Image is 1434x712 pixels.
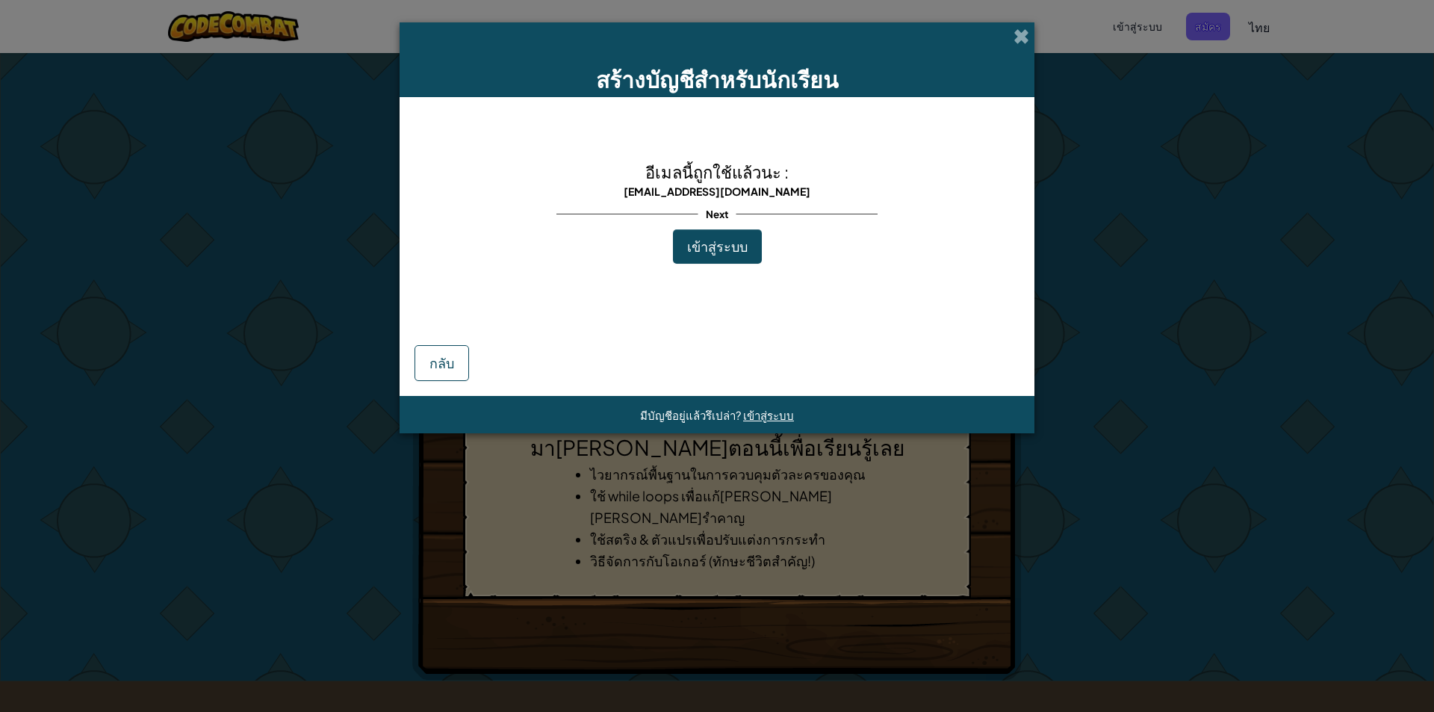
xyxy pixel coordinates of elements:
span: มีบัญชีอยู่แล้วรึเปล่า? [640,408,743,422]
span: [EMAIL_ADDRESS][DOMAIN_NAME] [624,185,810,198]
span: สร้างบัญชีสำหรับนักเรียน [596,65,839,93]
span: กลับ [429,354,454,371]
button: กลับ [415,345,469,381]
span: Next [698,203,736,225]
button: เข้าสู่ระบบ [673,229,762,264]
span: เข้าสู่ระบบ [687,238,748,255]
span: อีเมลนี้ถูกใช้แล้วนะ : [645,161,789,182]
a: เข้าสู่ระบบ [743,408,794,422]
